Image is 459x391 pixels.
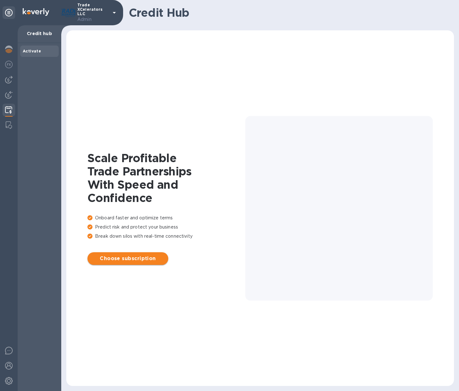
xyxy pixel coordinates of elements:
[92,255,163,262] span: Choose subscription
[5,61,13,68] img: Foreign exchange
[23,30,56,37] p: Credit hub
[23,49,41,53] b: Activate
[77,3,109,23] p: Trade XCelerators LLC
[77,16,109,23] p: Admin
[129,6,449,19] h1: Credit Hub
[87,224,245,230] p: Predict risk and protect your business
[87,252,168,265] button: Choose subscription
[87,233,245,240] p: Break down silos with real-time connectivity
[23,8,49,16] img: Logo
[87,151,245,205] h1: Scale Profitable Trade Partnerships With Speed and Confidence
[5,106,12,114] img: Credit hub
[87,215,245,221] p: Onboard faster and optimize terms
[3,6,15,19] div: Unpin categories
